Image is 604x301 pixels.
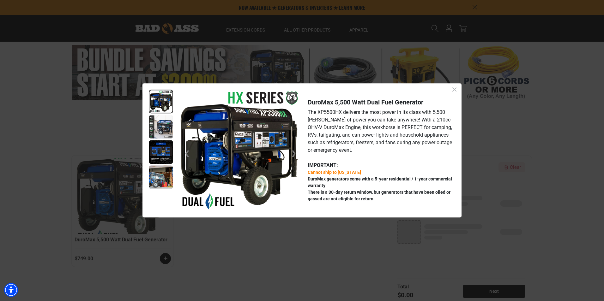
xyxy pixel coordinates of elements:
span: The XP5500HX delivers the most power in its class with 5,500 [PERSON_NAME] of power you can take ... [308,109,452,153]
strong: DuroMax generators come with a 5-year residential / 1-year commercial warranty [308,176,452,188]
strong: Generators will ship independently from any cord items you order [308,203,438,208]
strong: There is a 30-day return window, but generators that have been oiled or gassed are not eligible f... [308,190,450,201]
img: XP5500HX_Hero_Callout2.png [149,90,173,113]
a: ❯ [286,144,296,163]
strong: IMPORTANT: [308,162,338,168]
img: XP5500HX_006.jpg [149,140,173,164]
img: XP5500HX_Hero_Callout2.png [178,90,299,211]
div: Accessibility Menu [4,283,18,297]
img: XP5500HX_002_720x_f56b309e-7f61-40db-badd-a700fd36ae8e.webp [149,115,173,139]
div: DuroMax 5,500 Watt Dual Fuel Generator [308,97,452,107]
img: 3.jpg [149,165,173,189]
a: ❮ [179,144,190,163]
span: Cannot ship to [US_STATE] [308,170,361,175]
